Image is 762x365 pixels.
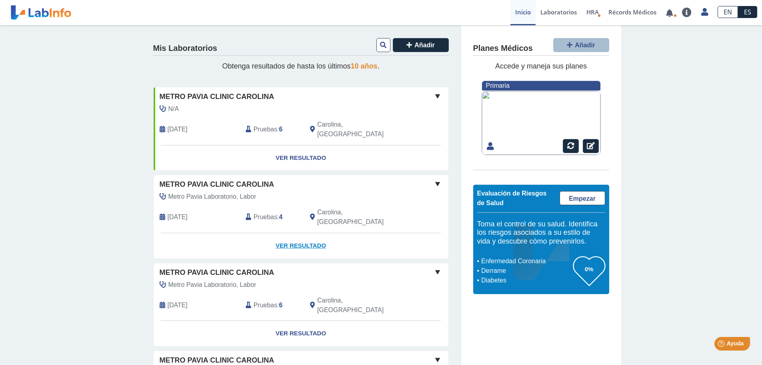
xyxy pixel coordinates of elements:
[573,264,605,274] h3: 0%
[414,42,435,48] span: Añadir
[586,8,599,16] span: HRA
[279,302,283,309] b: 6
[160,267,274,278] span: Metro Pavia Clinic Carolina
[240,120,304,139] div: :
[160,91,274,102] span: Metro Pavia Clinic Carolina
[168,280,256,290] span: Metro Pavia Laboratorio, Labor
[168,104,179,114] span: N/A
[168,192,256,202] span: Metro Pavia Laboratorio, Labor
[222,62,379,70] span: Obtenga resultados de hasta los últimos .
[240,296,304,315] div: :
[477,220,605,246] h5: Toma el control de su salud. Identifica los riesgos asociados a su estilo de vida y descubre cómo...
[479,276,573,285] li: Diabetes
[738,6,757,18] a: ES
[575,42,595,48] span: Añadir
[168,212,188,222] span: 2025-09-18
[569,195,596,202] span: Empezar
[317,208,406,227] span: Carolina, PR
[473,44,533,53] h4: Planes Médicos
[560,191,605,205] a: Empezar
[477,190,547,206] span: Evaluación de Riesgos de Salud
[279,214,283,220] b: 4
[254,212,277,222] span: Pruebas
[240,208,304,227] div: :
[479,256,573,266] li: Enfermedad Coronaria
[168,300,188,310] span: 2025-06-03
[279,126,283,133] b: 6
[168,125,188,134] span: 2023-12-04
[495,62,587,70] span: Accede y maneja sus planes
[351,62,378,70] span: 10 años
[479,266,573,276] li: Derrame
[317,296,406,315] span: Carolina, PR
[154,233,448,258] a: Ver Resultado
[718,6,738,18] a: EN
[154,145,448,171] a: Ver Resultado
[691,334,753,356] iframe: Help widget launcher
[153,44,217,53] h4: Mis Laboratorios
[254,300,277,310] span: Pruebas
[317,120,406,139] span: Carolina, PR
[154,321,448,346] a: Ver Resultado
[553,38,609,52] button: Añadir
[486,82,510,89] span: Primaria
[254,125,277,134] span: Pruebas
[160,179,274,190] span: Metro Pavia Clinic Carolina
[393,38,449,52] button: Añadir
